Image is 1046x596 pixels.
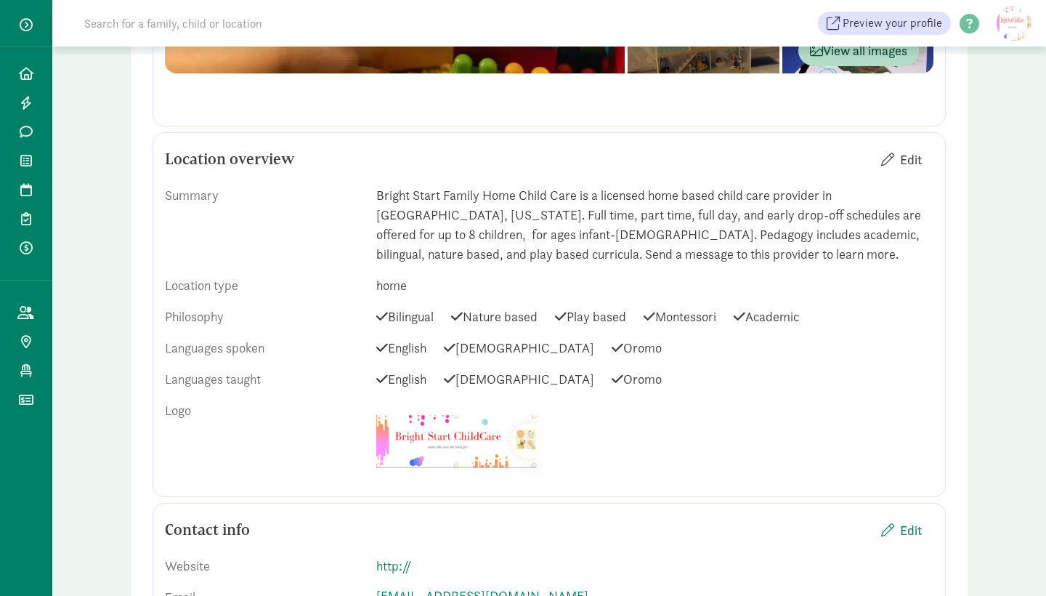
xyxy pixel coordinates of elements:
a: http:// [376,557,411,574]
div: Website [165,556,365,576]
h5: Contact info [165,521,250,539]
span: English [376,338,426,358]
h5: Location overview [165,150,295,168]
span: Preview your profile [843,15,942,32]
div: home [376,275,933,295]
span: English [376,369,426,389]
div: Languages spoken [165,338,365,358]
span: Oromo [612,369,662,389]
input: Search for a family, child or location [76,9,483,38]
span: [DEMOGRAPHIC_DATA] [444,338,594,358]
div: Philosophy [165,307,365,326]
button: View all images [798,35,919,66]
span: Nature based [451,307,538,326]
button: Edit [869,515,933,546]
span: Academic [734,307,799,326]
img: Provider logo [376,400,543,473]
span: Montessori [644,307,716,326]
span: Bilingual [376,307,434,326]
div: Languages taught [165,369,365,389]
span: [DEMOGRAPHIC_DATA] [444,369,594,389]
span: Oromo [612,338,662,358]
a: Preview your profile [818,12,951,35]
span: Play based [555,307,626,326]
div: Summary [165,185,365,264]
div: Logo [165,400,365,473]
iframe: Chat Widget [973,526,1046,596]
span: Edit [900,150,922,169]
button: Edit [869,144,933,175]
span: View all images [810,41,907,60]
span: Edit [900,520,922,540]
div: Bright Start Family Home Child Care is a licensed home based child care provider in [GEOGRAPHIC_D... [376,185,933,264]
div: Location type [165,275,365,295]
